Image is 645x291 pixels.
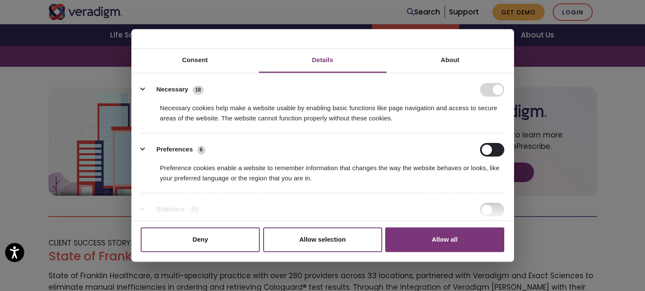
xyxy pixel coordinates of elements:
[263,227,382,252] button: Allow selection
[141,203,205,217] button: Statistics (13)
[141,143,210,157] button: Preferences (6)
[141,217,504,243] div: Statistic cookies help website owners to understand how visitors interact with websites by collec...
[141,157,504,183] div: Preference cookies enable a website to remember information that changes the way the website beha...
[141,97,504,123] div: Necessary cookies help make a website usable by enabling basic functions like page navigation and...
[141,83,209,97] button: Necessary (18)
[156,85,188,95] label: Necessary
[385,227,504,252] button: Allow all
[386,48,514,73] a: About
[259,48,386,73] a: Details
[602,248,635,281] iframe: Drift Chat Widget
[141,227,260,252] button: Deny
[131,48,259,73] a: Consent
[156,145,193,155] label: Preferences
[156,205,185,215] label: Statistics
